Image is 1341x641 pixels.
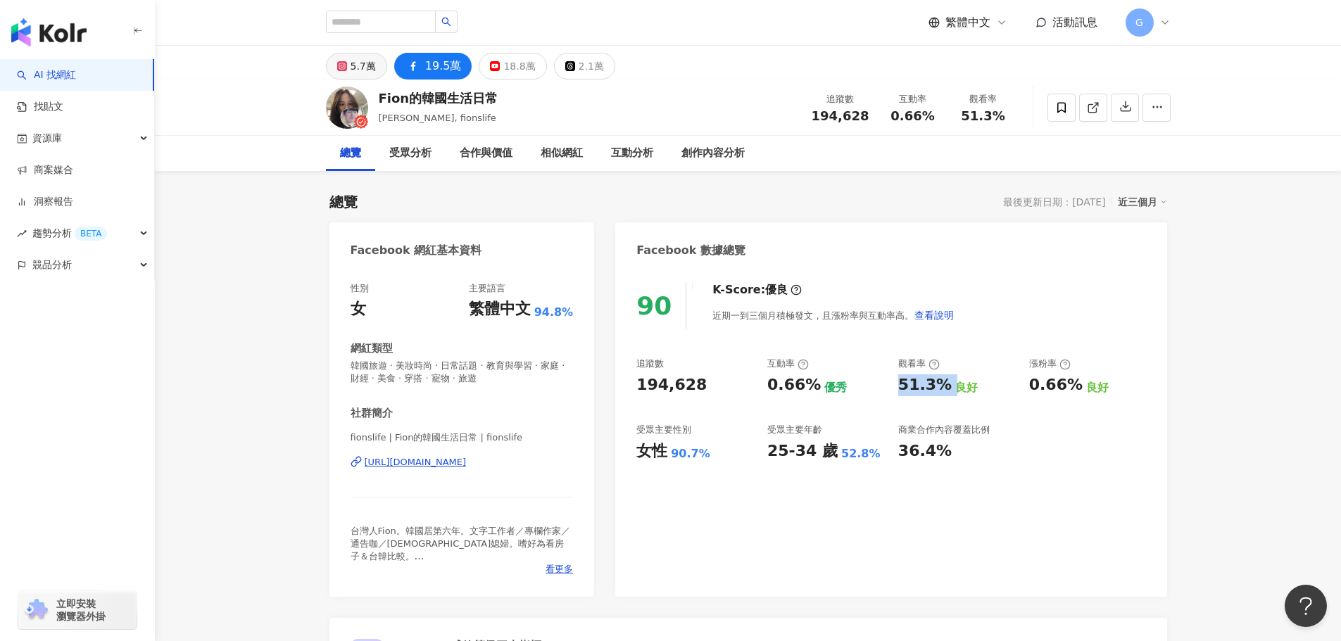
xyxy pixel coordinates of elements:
span: G [1135,15,1143,30]
div: 良好 [1086,380,1109,395]
span: 資源庫 [32,122,62,154]
div: 主要語言 [469,282,505,295]
div: 追蹤數 [636,357,664,370]
div: 0.66% [767,374,821,396]
span: 0.66% [890,109,934,123]
div: 優良 [765,282,788,298]
div: K-Score : [712,282,802,298]
div: 0.66% [1029,374,1083,396]
div: 女 [351,298,366,320]
div: 良好 [955,380,978,395]
div: 社群簡介 [351,406,393,421]
div: 漲粉率 [1029,357,1071,370]
span: 競品分析 [32,249,72,281]
div: 創作內容分析 [681,145,745,162]
div: 194,628 [636,374,707,396]
span: 台灣人Fion。韓國居第六年。文字工作者／專欄作家／通告咖／[DEMOGRAPHIC_DATA]媳婦。嗜好為看房子＆台韓比較。 YouTube︰[DEMOGRAPHIC_DATA]主婦Fion的... [351,526,570,626]
div: Fion的韓國生活日常 [379,89,498,107]
div: 互動率 [886,92,940,106]
span: 看更多 [546,563,573,576]
div: [URL][DOMAIN_NAME] [365,456,467,469]
div: 36.4% [898,440,952,462]
span: 繁體中文 [945,15,990,30]
div: 最後更新日期：[DATE] [1003,196,1105,208]
a: searchAI 找網紅 [17,68,76,82]
a: [URL][DOMAIN_NAME] [351,456,574,469]
div: 受眾分析 [389,145,432,162]
span: 立即安裝 瀏覽器外掛 [56,597,106,623]
div: 繁體中文 [469,298,531,320]
div: 商業合作內容覆蓋比例 [898,424,990,436]
div: 18.8萬 [503,56,535,76]
div: 互動率 [767,357,809,370]
div: 19.5萬 [425,56,462,76]
button: 5.7萬 [326,53,387,80]
iframe: Help Scout Beacon - Open [1285,585,1327,627]
a: 洞察報告 [17,195,73,209]
div: 51.3% [898,374,952,396]
div: 90.7% [671,446,710,462]
div: 觀看率 [898,357,940,370]
button: 18.8萬 [479,53,546,80]
div: 5.7萬 [351,56,376,76]
div: 2.1萬 [579,56,604,76]
div: 網紅類型 [351,341,393,356]
img: logo [11,18,87,46]
button: 19.5萬 [394,53,472,80]
span: fionslife | Fion的韓國生活日常 | fionslife [351,431,574,444]
div: 52.8% [841,446,881,462]
div: 受眾主要年齡 [767,424,822,436]
div: 近三個月 [1118,193,1167,211]
span: 活動訊息 [1052,15,1097,29]
div: BETA [75,227,107,241]
span: 韓國旅遊 · 美妝時尚 · 日常話題 · 教育與學習 · 家庭 · 財經 · 美食 · 穿搭 · 寵物 · 旅遊 [351,360,574,385]
div: 性別 [351,282,369,295]
div: 優秀 [824,380,847,395]
div: 女性 [636,440,667,462]
button: 查看說明 [914,301,955,329]
span: 194,628 [812,108,869,123]
div: 總覽 [329,192,358,212]
img: KOL Avatar [326,87,368,129]
button: 2.1萬 [554,53,615,80]
span: [PERSON_NAME], fionslife [379,113,496,123]
span: 51.3% [961,109,1005,123]
div: Facebook 網紅基本資料 [351,243,482,258]
span: 94.8% [534,305,574,320]
div: 25-34 歲 [767,440,838,462]
div: 追蹤數 [812,92,869,106]
span: 趨勢分析 [32,217,107,249]
div: Facebook 數據總覽 [636,243,745,258]
div: 近期一到三個月積極發文，且漲粉率與互動率高。 [712,301,955,329]
div: 90 [636,291,672,320]
div: 觀看率 [957,92,1010,106]
div: 相似網紅 [541,145,583,162]
img: chrome extension [23,599,50,621]
span: search [441,17,451,27]
div: 受眾主要性別 [636,424,691,436]
a: 找貼文 [17,100,63,114]
a: chrome extension立即安裝 瀏覽器外掛 [18,591,137,629]
div: 總覽 [340,145,361,162]
div: 合作與價值 [460,145,512,162]
div: 互動分析 [611,145,653,162]
span: 查看說明 [914,310,954,321]
span: rise [17,229,27,239]
a: 商案媒合 [17,163,73,177]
